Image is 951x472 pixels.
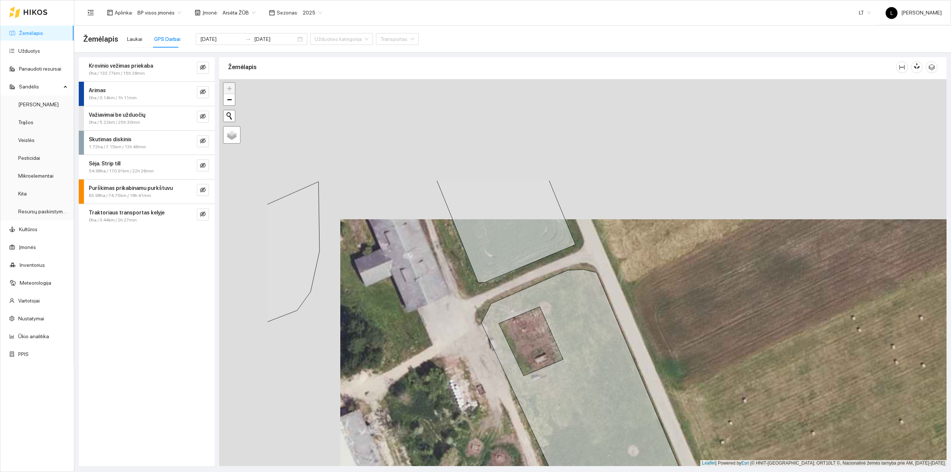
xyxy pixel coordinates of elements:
span: 0ha / 0.14km / 1h 11min [89,94,137,101]
a: Mikroelementai [18,173,53,179]
div: Laukai [127,35,142,43]
button: eye-invisible [197,111,209,123]
button: eye-invisible [197,159,209,171]
span: 0ha / 0.44km / 2h 27min [89,217,137,224]
div: Purškimas prikabinamu purkštuvu63.98ha / 74.75km / 18h 41mineye-invisible [79,180,215,204]
a: Pesticidai [18,155,40,161]
a: Veislės [18,137,35,143]
strong: Arimas [89,87,106,93]
span: shop [195,10,201,16]
span: BP visos įmonės [137,7,181,18]
span: 0ha / 5.22km / 25h 30min [89,119,140,126]
span: eye-invisible [200,138,206,145]
span: Įmonė : [202,9,218,17]
a: Zoom in [224,83,235,94]
a: [PERSON_NAME] [18,101,59,107]
strong: Krovinio vežimas priekaba [89,63,153,69]
a: Trąšos [18,119,33,125]
a: Įmonės [19,244,36,250]
span: layout [107,10,113,16]
span: 54.98ha / 170.91km / 22h 26min [89,168,154,175]
a: Panaudoti resursai [19,66,61,72]
span: 1.72ha / 7.15km / 12h 46min [89,143,146,151]
a: Vartotojai [18,298,40,304]
span: to [245,36,251,42]
div: Važiavimai be užduočių0ha / 5.22km / 25h 30mineye-invisible [79,106,215,130]
div: Skutimas diskinis1.72ha / 7.15km / 12h 46mineye-invisible [79,131,215,155]
span: Sandėlis [19,79,61,94]
div: GPS Darbai [154,35,181,43]
span: L [890,7,893,19]
strong: Sėja. Strip till [89,161,120,167]
a: Užduotys [18,48,40,54]
button: menu-fold [83,5,98,20]
a: Inventorius [20,262,45,268]
button: eye-invisible [197,135,209,147]
span: 2025 [303,7,322,18]
a: Zoom out [224,94,235,105]
button: column-width [896,61,908,73]
div: Žemėlapis [228,56,896,78]
span: menu-fold [87,9,94,16]
span: eye-invisible [200,211,206,218]
a: Kita [18,191,27,197]
span: eye-invisible [200,162,206,169]
span: swap-right [245,36,251,42]
span: eye-invisible [200,64,206,71]
span: Aplinka : [115,9,133,17]
a: Meteorologija [20,280,51,286]
span: 0ha / 133.77km / 15h 28min [89,70,145,77]
span: Arsėta ŽŪB [223,7,256,18]
span: column-width [896,64,908,70]
span: eye-invisible [200,113,206,120]
a: Esri [741,460,749,466]
button: eye-invisible [197,184,209,196]
button: eye-invisible [197,208,209,220]
strong: Traktoriaus transportas kelyje [89,210,165,216]
span: Sezonas : [277,9,298,17]
a: Leaflet [702,460,715,466]
div: Krovinio vežimas priekaba0ha / 133.77km / 15h 28mineye-invisible [79,57,215,81]
div: Sėja. Strip till54.98ha / 170.91km / 22h 26mineye-invisible [79,155,215,179]
a: PPIS [18,351,29,357]
a: Layers [224,127,240,143]
a: Žemėlapis [19,30,43,36]
div: Arimas0ha / 0.14km / 1h 11mineye-invisible [79,82,215,106]
a: Resursų paskirstymas [18,208,68,214]
strong: Purškimas prikabinamu purkštuvu [89,185,173,191]
input: Pabaigos data [254,35,296,43]
button: eye-invisible [197,62,209,74]
div: Traktoriaus transportas kelyje0ha / 0.44km / 2h 27mineye-invisible [79,204,215,228]
div: | Powered by © HNIT-[GEOGRAPHIC_DATA]; ORT10LT ©, Nacionalinė žemės tarnyba prie AM, [DATE]-[DATE] [700,460,947,466]
span: eye-invisible [200,89,206,96]
a: Nustatymai [18,316,44,321]
button: Initiate a new search [224,110,235,122]
span: Žemėlapis [83,33,118,45]
button: eye-invisible [197,86,209,98]
a: Kultūros [19,226,38,232]
span: − [227,95,232,104]
span: eye-invisible [200,187,206,194]
span: [PERSON_NAME] [886,10,942,16]
span: LT [859,7,871,18]
span: 63.98ha / 74.75km / 18h 41min [89,192,151,199]
strong: Skutimas diskinis [89,136,132,142]
span: calendar [269,10,275,16]
a: Ūkio analitika [18,333,49,339]
input: Pradžios data [200,35,242,43]
span: | [750,460,752,466]
span: + [227,84,232,93]
strong: Važiavimai be užduočių [89,112,145,118]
